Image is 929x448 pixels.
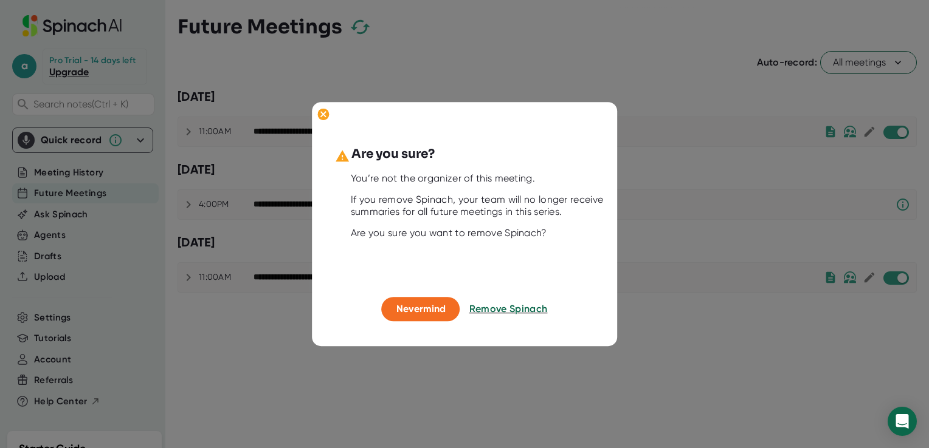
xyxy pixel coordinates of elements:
[469,303,548,314] span: Remove Spinach
[351,227,609,239] div: Are you sure you want to remove Spinach?
[396,303,446,314] span: Nevermind
[351,194,609,218] div: If you remove Spinach, your team will no longer receive summaries for all future meetings in this...
[351,172,609,185] div: You’re not the organizer of this meeting.
[888,407,917,436] div: Open Intercom Messenger
[382,297,460,321] button: Nevermind
[469,297,548,321] button: Remove Spinach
